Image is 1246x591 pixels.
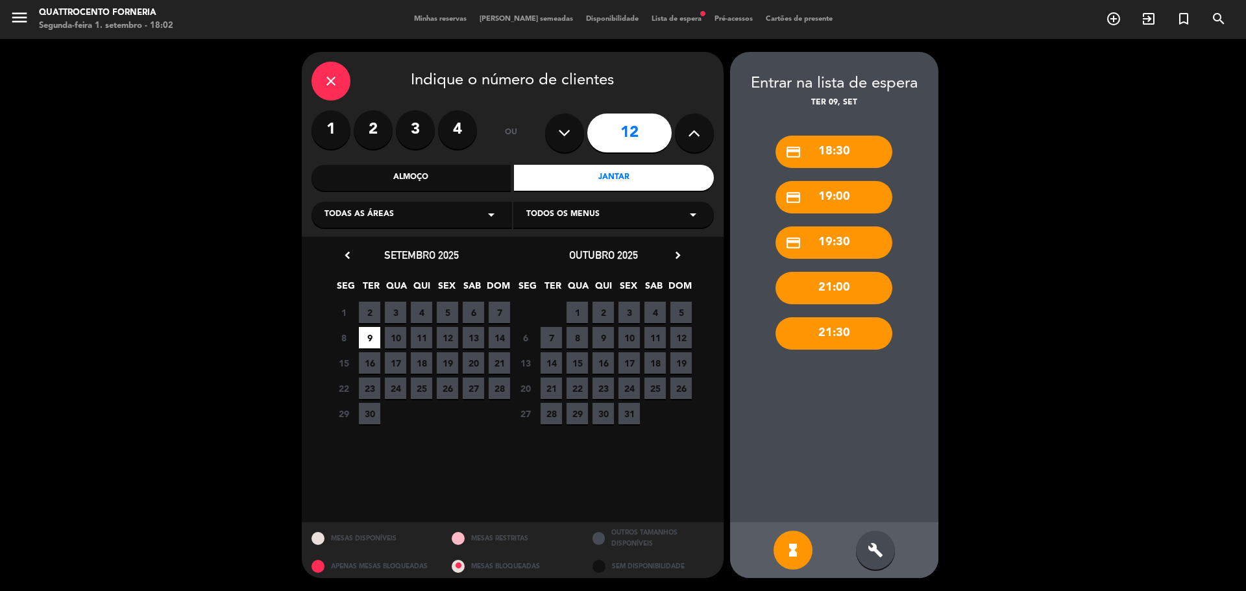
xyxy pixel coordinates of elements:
span: 5 [670,302,692,323]
div: ou [490,110,532,156]
span: 22 [333,378,354,399]
i: search [1211,11,1227,27]
span: 15 [333,352,354,374]
i: arrow_drop_down [483,207,499,223]
span: TER [360,278,382,300]
span: 27 [463,378,484,399]
span: 12 [437,327,458,348]
i: menu [10,8,29,27]
span: 27 [515,403,536,424]
span: SAB [643,278,665,300]
label: 3 [396,110,435,149]
i: exit_to_app [1141,11,1156,27]
span: Minhas reservas [408,16,473,23]
i: add_circle_outline [1106,11,1121,27]
span: 24 [618,378,640,399]
span: fiber_manual_record [699,10,707,18]
span: 4 [644,302,666,323]
span: 31 [618,403,640,424]
span: 11 [411,327,432,348]
i: close [323,73,339,89]
span: Pré-acessos [708,16,759,23]
label: 4 [438,110,477,149]
div: MESAS DISPONÍVEIS [302,522,443,554]
span: [PERSON_NAME] semeadas [473,16,580,23]
span: 1 [567,302,588,323]
span: 23 [592,378,614,399]
span: setembro 2025 [384,248,459,261]
span: 13 [515,352,536,374]
i: build [868,542,883,558]
span: 30 [592,403,614,424]
div: SEM DISPONIBILIDADE [583,554,724,578]
i: hourglass_full [785,542,801,558]
span: 3 [385,302,406,323]
i: chevron_left [341,248,354,262]
div: MESAS BLOQUEADAS [442,554,583,578]
div: 19:00 [776,181,892,213]
span: 2 [592,302,614,323]
span: SEX [618,278,639,300]
div: 19:30 [776,226,892,259]
div: MESAS RESTRITAS [442,522,583,554]
span: DOM [487,278,508,300]
span: 16 [359,352,380,374]
span: 10 [618,327,640,348]
span: 19 [670,352,692,374]
span: 28 [489,378,510,399]
span: SAB [461,278,483,300]
span: 8 [333,327,354,348]
span: 5 [437,302,458,323]
div: Entrar na lista de espera [730,71,938,97]
i: turned_in_not [1176,11,1191,27]
span: Cartões de presente [759,16,839,23]
span: 4 [411,302,432,323]
span: Todos os menus [526,208,600,221]
span: 20 [463,352,484,374]
span: 13 [463,327,484,348]
span: Disponibilidade [580,16,645,23]
span: QUA [385,278,407,300]
span: 23 [359,378,380,399]
span: 16 [592,352,614,374]
div: Indique o número de clientes [311,62,714,101]
div: OUTROS TAMANHOS DISPONÍVEIS [583,522,724,554]
div: 18:30 [776,136,892,168]
span: Lista de espera [645,16,708,23]
i: credit_card [785,189,801,206]
div: Almoço [311,165,511,191]
i: credit_card [785,235,801,251]
span: 12 [670,327,692,348]
span: 14 [489,327,510,348]
span: QUI [411,278,432,300]
span: 28 [541,403,562,424]
span: 7 [541,327,562,348]
button: menu [10,8,29,32]
span: 21 [541,378,562,399]
span: 26 [670,378,692,399]
label: 1 [311,110,350,149]
i: chevron_right [671,248,685,262]
label: 2 [354,110,393,149]
span: 6 [515,327,536,348]
span: 3 [618,302,640,323]
span: 1 [333,302,354,323]
span: 7 [489,302,510,323]
span: 11 [644,327,666,348]
span: 20 [515,378,536,399]
div: Quattrocento Forneria [39,6,173,19]
div: Ter 09, set [730,97,938,110]
span: 17 [385,352,406,374]
span: outubro 2025 [569,248,638,261]
span: QUI [592,278,614,300]
div: Jantar [514,165,714,191]
span: 25 [411,378,432,399]
i: arrow_drop_down [685,207,701,223]
span: 26 [437,378,458,399]
span: SEG [335,278,356,300]
span: 29 [333,403,354,424]
span: 24 [385,378,406,399]
span: 22 [567,378,588,399]
span: 18 [644,352,666,374]
span: 9 [359,327,380,348]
